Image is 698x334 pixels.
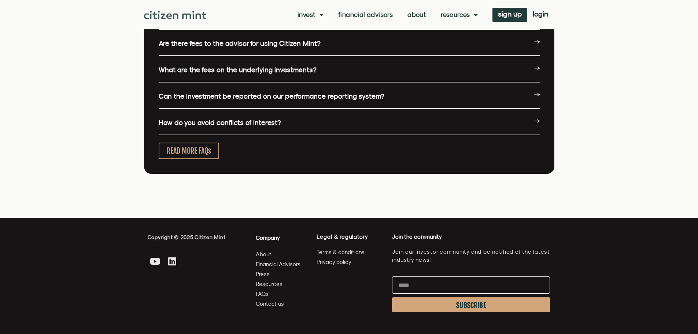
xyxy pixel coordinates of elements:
span: Copyright © 2025 Citizen Mint [148,234,226,240]
a: Invest [298,11,324,18]
div: What are the fees on the underlying investments? [159,58,540,82]
div: Are there fees to the advisor for using Citizen Mint? [159,32,540,56]
h4: Join the community [392,233,550,241]
form: Newsletter [392,276,550,316]
a: How do you avoid conflicts of interest? [159,118,281,126]
a: Privacy policy [317,257,385,267]
a: Press [256,269,301,279]
div: How do you avoid conflicts of interest? [159,111,540,135]
a: Financial Advisors [338,11,393,18]
span: About [256,250,272,259]
span: Contact us [256,299,284,308]
a: Financial Advisors [256,260,301,269]
a: Resources [256,279,301,289]
h4: Company [256,233,301,242]
p: Join our investor community and be notified of the latest industry news! [392,248,550,264]
span: Privacy policy [317,257,351,267]
a: About [407,11,426,18]
a: Are there fees to the advisor for using Citizen Mint? [159,39,321,47]
a: What are the fees on the underlying investments? [159,66,317,74]
a: login [527,8,554,22]
h4: Legal & regulatory [317,233,385,240]
a: Can the investment be reported on our performance reporting system? [159,92,384,100]
img: Citizen Mint [144,11,207,19]
span: Resources [256,279,282,289]
div: Can the investment be reported on our performance reporting system? [159,84,540,109]
nav: Menu [298,11,478,18]
span: login [533,11,548,16]
a: About [256,250,301,259]
a: READ MORE FAQs [159,143,219,159]
span: Press [256,269,270,279]
a: Resources [441,11,478,18]
span: FAQs [256,289,269,298]
span: READ MORE FAQs [167,146,211,155]
a: sign up [492,8,527,22]
a: Terms & conditions [317,247,385,257]
a: Contact us [256,299,301,308]
a: FAQs [256,289,301,298]
span: Terms & conditions [317,247,365,257]
span: sign up [498,11,522,16]
span: SUBSCRIBE [456,302,486,308]
button: SUBSCRIBE [392,297,550,312]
